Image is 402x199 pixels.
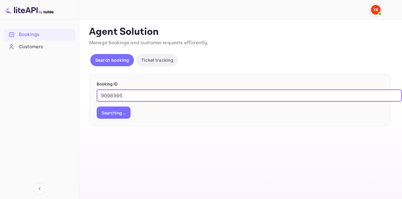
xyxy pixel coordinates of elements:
img: Yandex Support [371,5,381,15]
img: LiteAPI logo [5,5,54,15]
input: Enter Booking ID (e.g., 63782194) [97,89,402,102]
p: Search booking [95,57,129,63]
p: Agent Solution [89,26,391,38]
a: Customers [4,41,75,52]
div: Bookings [4,29,75,41]
p: Ticket tracking [141,57,173,63]
div: Customers [19,43,72,50]
p: Booking ID [97,81,383,87]
a: Bookings [4,29,75,40]
div: Bookings [19,31,72,38]
div: Customers [4,41,75,53]
button: Searching... [97,107,131,119]
button: Collapse navigation [34,183,45,194]
span: Manage bookings and customer requests efficiently. [89,40,209,46]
